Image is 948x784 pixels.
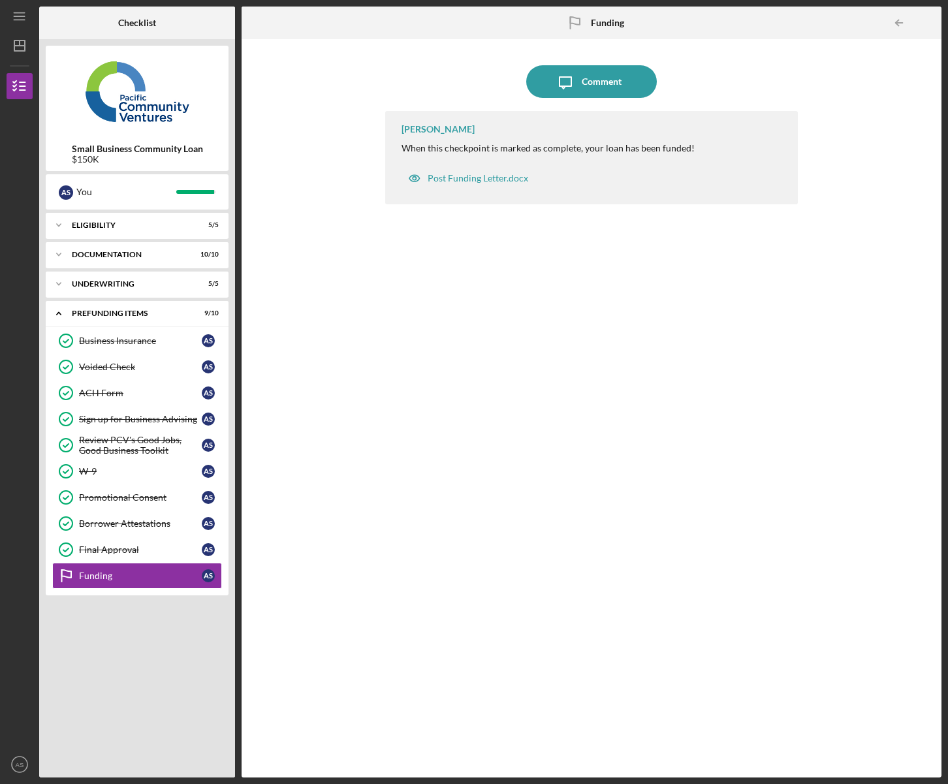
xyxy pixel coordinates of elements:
a: Sign up for Business AdvisingAS [52,406,222,432]
div: Prefunding Items [72,309,186,317]
div: Underwriting [72,280,186,288]
p: When this checkpoint is marked as complete, your loan has been funded! [402,141,695,155]
b: Small Business Community Loan [72,144,203,154]
div: Borrower Attestations [79,518,202,529]
a: Review PCV's Good Jobs, Good Business ToolkitAS [52,432,222,458]
div: Funding [79,571,202,581]
b: Funding [591,18,624,28]
div: Voided Check [79,362,202,372]
a: W-9AS [52,458,222,484]
div: A S [202,491,215,504]
div: Promotional Consent [79,492,202,503]
a: Voided CheckAS [52,354,222,380]
button: Comment [526,65,657,98]
div: Post Funding Letter.docx [428,173,528,183]
div: ACH Form [79,388,202,398]
div: A S [202,413,215,426]
div: A S [59,185,73,200]
div: A S [202,569,215,582]
div: You [76,181,176,203]
div: Eligibility [72,221,186,229]
div: 5 / 5 [195,221,219,229]
div: 10 / 10 [195,251,219,259]
button: Post Funding Letter.docx [402,165,535,191]
div: A S [202,439,215,452]
div: $150K [72,154,203,165]
div: Documentation [72,251,186,259]
div: Final Approval [79,544,202,555]
div: W-9 [79,466,202,477]
div: 9 / 10 [195,309,219,317]
a: Borrower AttestationsAS [52,510,222,537]
a: Promotional ConsentAS [52,484,222,510]
a: Business InsuranceAS [52,328,222,354]
a: Final ApprovalAS [52,537,222,563]
b: Checklist [118,18,156,28]
button: AS [7,751,33,777]
div: Sign up for Business Advising [79,414,202,424]
div: A S [202,465,215,478]
a: FundingAS [52,563,222,589]
div: Business Insurance [79,336,202,346]
div: A S [202,386,215,400]
div: Review PCV's Good Jobs, Good Business Toolkit [79,435,202,456]
div: A S [202,543,215,556]
div: Comment [582,65,622,98]
a: ACH FormAS [52,380,222,406]
text: AS [16,761,24,768]
div: [PERSON_NAME] [402,124,475,134]
div: A S [202,334,215,347]
div: A S [202,360,215,373]
div: A S [202,517,215,530]
img: Product logo [46,52,229,131]
div: 5 / 5 [195,280,219,288]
